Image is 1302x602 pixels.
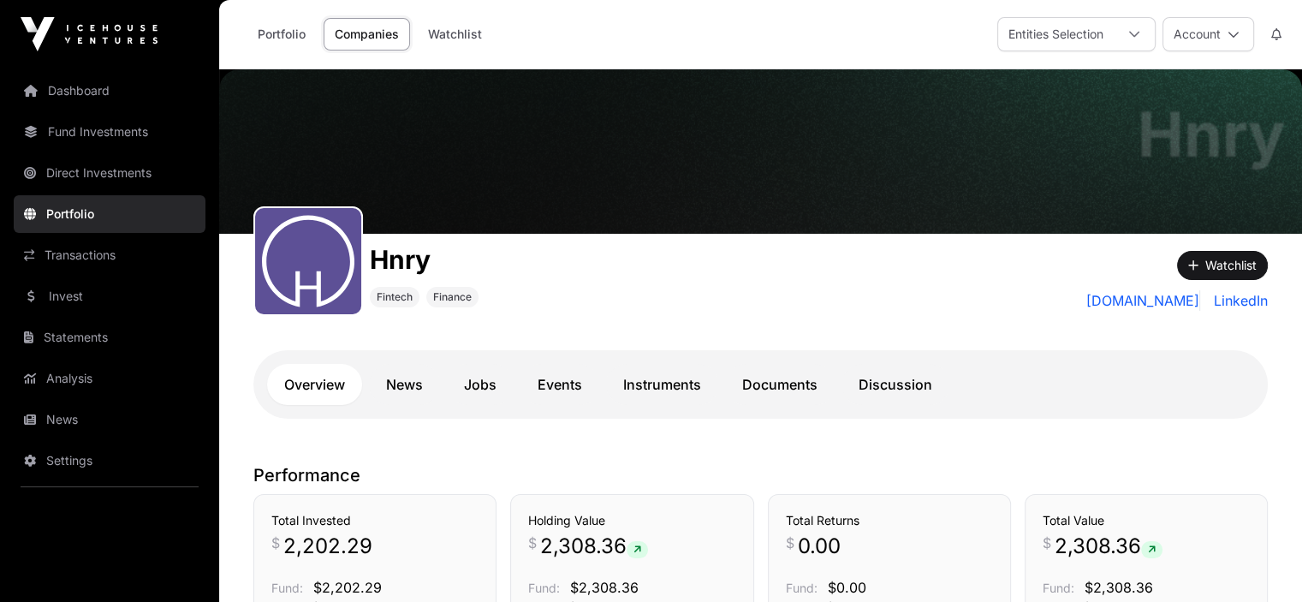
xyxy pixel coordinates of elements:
h3: Total Invested [271,512,479,529]
a: News [14,401,205,438]
span: $2,202.29 [313,579,382,596]
iframe: Chat Widget [1216,520,1302,602]
span: $ [786,533,794,553]
nav: Tabs [267,364,1254,405]
a: Portfolio [247,18,317,51]
img: Hnry.svg [262,215,354,307]
a: Portfolio [14,195,205,233]
span: $0.00 [828,579,866,596]
span: $2,308.36 [1085,579,1153,596]
a: LinkedIn [1207,290,1268,311]
a: Jobs [447,364,514,405]
a: News [369,364,440,405]
a: Events [520,364,599,405]
a: Instruments [606,364,718,405]
span: Fund: [271,581,303,595]
span: Fintech [377,290,413,304]
h1: Hnry [370,244,479,275]
a: Overview [267,364,362,405]
span: Fund: [1043,581,1074,595]
a: Discussion [841,364,949,405]
a: Analysis [14,360,205,397]
button: Watchlist [1177,251,1268,280]
a: Companies [324,18,410,51]
a: Documents [725,364,835,405]
span: 2,308.36 [540,533,648,560]
button: Account [1162,17,1254,51]
span: $ [1043,533,1051,553]
span: $ [528,533,537,553]
span: 2,202.29 [283,533,372,560]
div: Entities Selection [998,18,1114,51]
a: Transactions [14,236,205,274]
span: $ [271,533,280,553]
a: Direct Investments [14,154,205,192]
a: Dashboard [14,72,205,110]
h3: Total Returns [786,512,993,529]
img: Hnry [219,69,1302,234]
span: 0.00 [798,533,841,560]
a: Invest [14,277,205,315]
h3: Holding Value [528,512,735,529]
a: Watchlist [417,18,493,51]
a: Fund Investments [14,113,205,151]
h3: Total Value [1043,512,1250,529]
img: Icehouse Ventures Logo [21,17,158,51]
h1: Hnry [1138,104,1285,165]
span: Fund: [528,581,560,595]
span: $2,308.36 [570,579,639,596]
span: Finance [433,290,472,304]
a: Settings [14,442,205,480]
a: Statements [14,319,205,356]
span: 2,308.36 [1055,533,1162,560]
span: Fund: [786,581,817,595]
a: [DOMAIN_NAME] [1086,290,1200,311]
p: Performance [253,463,1268,487]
